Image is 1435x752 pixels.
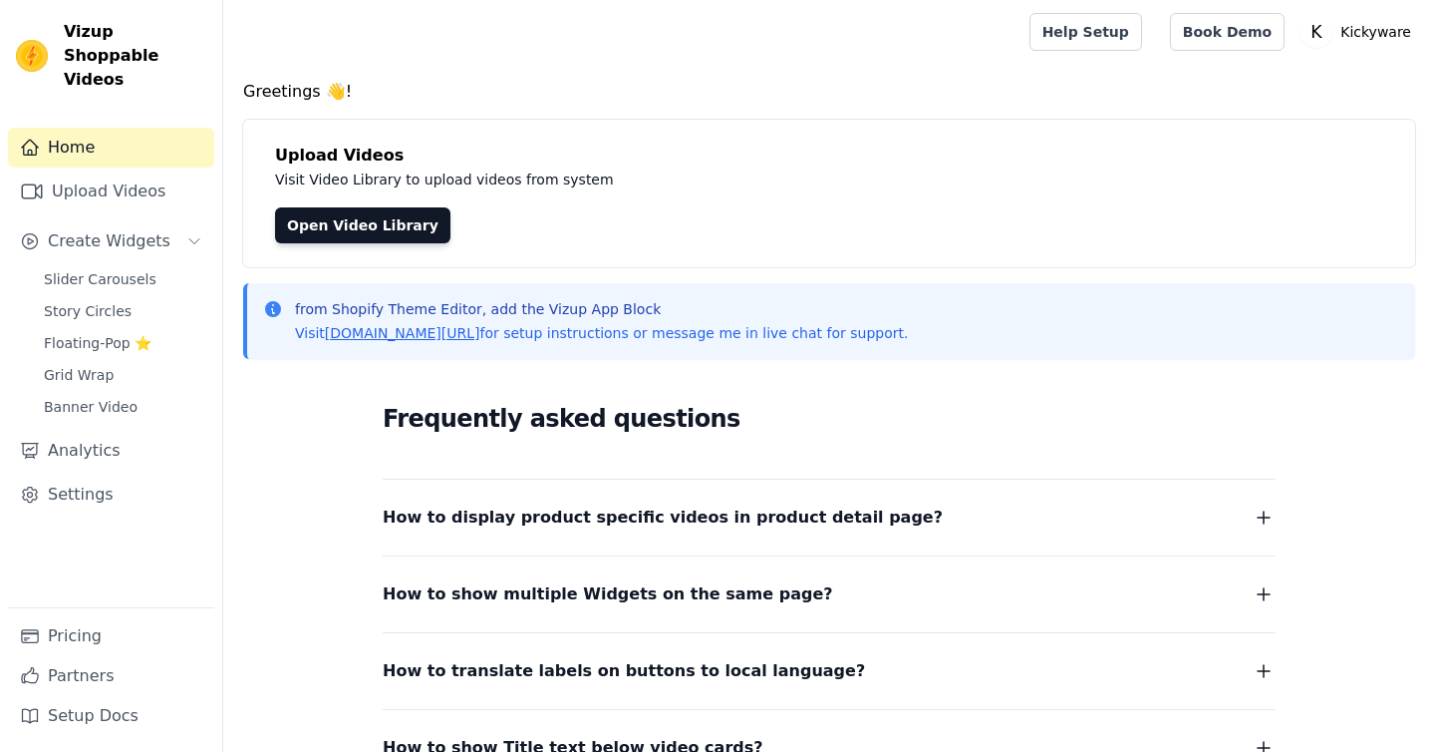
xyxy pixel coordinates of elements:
[64,20,206,92] span: Vizup Shoppable Videos
[8,172,214,211] a: Upload Videos
[295,299,908,319] p: from Shopify Theme Editor, add the Vizup App Block
[383,580,833,608] span: How to show multiple Widgets on the same page?
[8,656,214,696] a: Partners
[8,221,214,261] button: Create Widgets
[44,269,156,289] span: Slider Carousels
[8,696,214,736] a: Setup Docs
[295,323,908,343] p: Visit for setup instructions or message me in live chat for support.
[275,207,450,243] a: Open Video Library
[1311,22,1323,42] text: K
[383,657,1276,685] button: How to translate labels on buttons to local language?
[383,580,1276,608] button: How to show multiple Widgets on the same page?
[44,365,114,385] span: Grid Wrap
[1332,14,1419,50] p: Kickyware
[8,616,214,656] a: Pricing
[8,475,214,515] a: Settings
[383,399,1276,439] h2: Frequently asked questions
[8,128,214,168] a: Home
[383,504,943,532] span: How to display product specific videos in product detail page?
[1300,14,1419,50] button: K Kickyware
[32,265,214,293] a: Slider Carousels
[325,325,480,341] a: [DOMAIN_NAME][URL]
[243,80,1415,104] h4: Greetings 👋!
[44,301,132,321] span: Story Circles
[44,333,151,353] span: Floating-Pop ⭐
[1170,13,1285,51] a: Book Demo
[8,431,214,471] a: Analytics
[1029,13,1142,51] a: Help Setup
[16,40,48,72] img: Vizup
[383,657,865,685] span: How to translate labels on buttons to local language?
[32,329,214,357] a: Floating-Pop ⭐
[32,361,214,389] a: Grid Wrap
[48,229,170,253] span: Create Widgets
[44,397,138,417] span: Banner Video
[275,144,1383,168] h4: Upload Videos
[32,297,214,325] a: Story Circles
[32,393,214,421] a: Banner Video
[275,168,1168,191] p: Visit Video Library to upload videos from system
[383,504,1276,532] button: How to display product specific videos in product detail page?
